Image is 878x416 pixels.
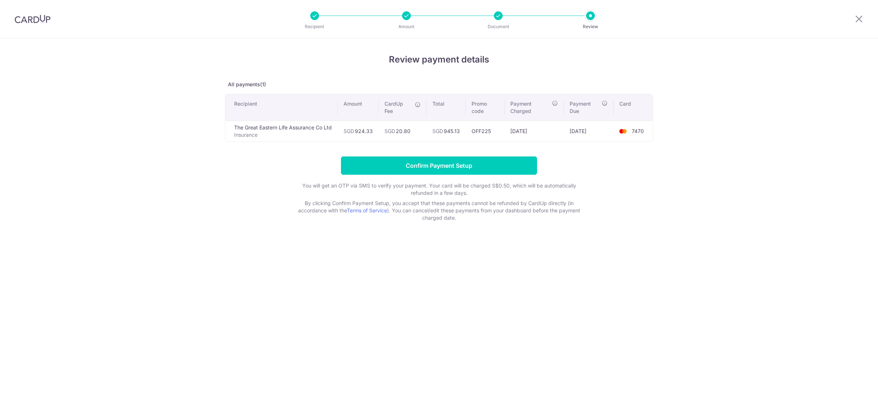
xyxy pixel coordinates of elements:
[616,127,630,136] img: <span class="translation_missing" title="translation missing: en.account_steps.new_confirm_form.b...
[379,121,427,141] td: 20.80
[379,23,434,30] p: Amount
[225,81,653,88] p: All payments(1)
[225,121,338,141] td: The Great Eastern Life Assurance Co Ltd
[384,100,411,115] span: CardUp Fee
[427,94,466,121] th: Total
[338,121,379,141] td: 924.33
[15,15,50,23] img: CardUp
[234,131,332,139] p: Insurance
[833,394,871,412] iframe: 打开一个小组件，您可以在其中找到更多信息
[347,207,387,213] a: Terms of Service
[471,23,525,30] p: Document
[384,128,395,134] span: SGD
[564,121,614,141] td: [DATE]
[570,100,600,115] span: Payment Due
[338,94,379,121] th: Amount
[427,121,466,141] td: 945.13
[466,121,504,141] td: OFF225
[504,121,564,141] td: [DATE]
[632,128,644,134] span: 7470
[466,94,504,121] th: Promo code
[288,23,342,30] p: Recipient
[293,182,585,197] p: You will get an OTP via SMS to verify your payment. Your card will be charged S$0.50, which will ...
[225,94,338,121] th: Recipient
[510,100,550,115] span: Payment Charged
[432,128,443,134] span: SGD
[341,156,537,175] input: Confirm Payment Setup
[293,200,585,222] p: By clicking Confirm Payment Setup, you accept that these payments cannot be refunded by CardUp di...
[344,128,354,134] span: SGD
[563,23,618,30] p: Review
[614,94,653,121] th: Card
[225,53,653,66] h4: Review payment details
